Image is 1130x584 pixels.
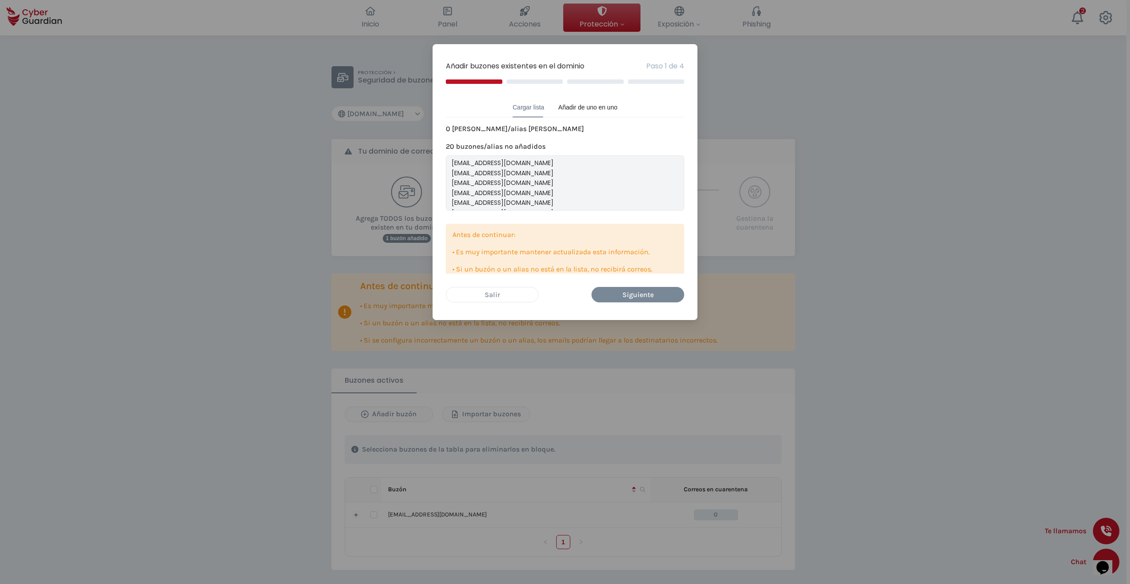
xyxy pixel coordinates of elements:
[646,62,684,71] h3: Paso 1 de 4
[446,287,539,302] button: Salir
[446,62,584,71] h2: Añadir buzones existentes en el dominio
[452,159,554,167] p: [EMAIL_ADDRESS][DOMAIN_NAME]
[452,179,554,187] p: [EMAIL_ADDRESS][DOMAIN_NAME]
[567,79,624,84] button: step-button
[598,289,678,300] div: Siguiente
[452,248,678,256] p: • Es muy importante mantener actualizada esta información.
[452,199,554,207] p: [EMAIL_ADDRESS][DOMAIN_NAME]
[452,209,554,217] p: [EMAIL_ADDRESS][DOMAIN_NAME]
[591,287,684,302] button: Siguiente
[452,189,554,197] p: [EMAIL_ADDRESS][DOMAIN_NAME]
[507,79,563,84] button: step-button
[628,79,685,84] button: step-button
[453,289,531,300] div: Salir
[452,170,554,177] p: [EMAIL_ADDRESS][DOMAIN_NAME]
[446,124,684,133] h3: 0 [PERSON_NAME]/alias [PERSON_NAME]
[512,102,544,112] div: Cargar lista
[446,142,684,151] h3: 20 buzones/alias no añadidos
[446,79,502,84] button: step-button
[452,230,678,239] p: Antes de continuar:
[452,265,678,273] p: • Si un buzón o un alias no está en la lista, no recibirá correos.
[558,102,618,112] div: Añadir de uno en uno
